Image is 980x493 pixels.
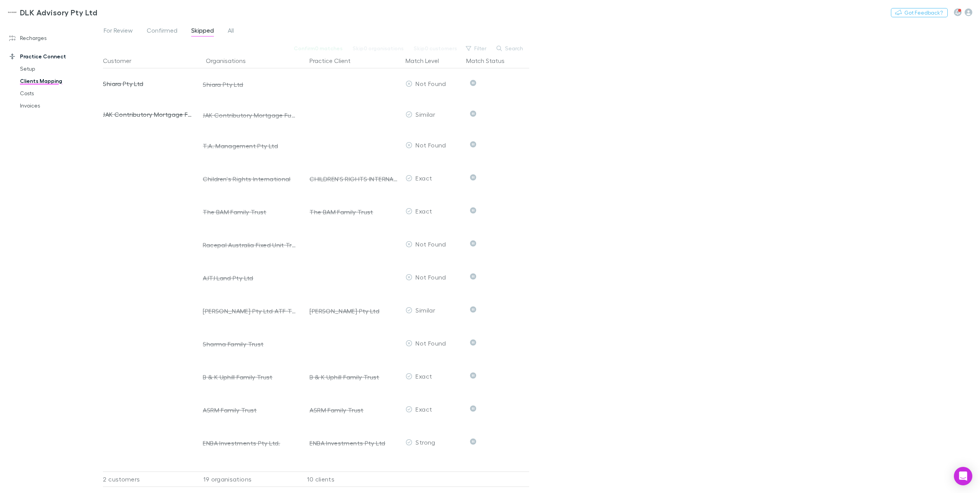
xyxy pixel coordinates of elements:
[466,53,514,68] button: Match Status
[203,111,296,119] div: JAK Contributory Mortgage Fund Loan Trust No.3
[310,362,399,392] div: B & K Uphill Family Trust
[416,438,435,446] span: Strong
[470,339,476,346] svg: Skipped
[310,53,360,68] button: Practice Client
[416,141,446,149] span: Not Found
[12,63,107,75] a: Setup
[310,395,399,425] div: ASRM Family Trust
[470,240,476,246] svg: Skipped
[416,111,435,118] span: Similar
[203,307,296,315] div: [PERSON_NAME] Pty Ltd ATF The [PERSON_NAME] & Stenniken Unit Trust
[103,68,192,99] div: Shiara Pty Ltd
[203,142,296,150] div: T.A. Management Pty Ltd
[147,26,177,36] span: Confirmed
[470,438,476,445] svg: Skipped
[470,372,476,379] svg: Skipped
[416,80,446,87] span: Not Found
[203,406,296,414] div: ASRM Family Trust
[954,467,972,485] div: Open Intercom Messenger
[195,471,299,487] div: 19 organisations
[891,8,948,17] button: Got Feedback?
[310,296,399,326] div: [PERSON_NAME] Pty Ltd
[310,164,399,194] div: CHILDREN'S RIGHTS INTERNATIONAL
[406,53,448,68] button: Match Level
[289,44,348,53] button: Confirm0 matches
[348,44,409,53] button: Skip0 organisations
[310,428,399,458] div: ENBA Investments Pty Ltd
[416,207,432,215] span: Exact
[191,26,214,36] span: Skipped
[470,80,476,86] svg: Skipped
[206,53,255,68] button: Organisations
[493,44,528,53] button: Search
[12,87,107,99] a: Costs
[299,471,402,487] div: 10 clients
[12,99,107,112] a: Invoices
[203,274,296,282] div: AJTJ Land Pty Ltd
[103,53,141,68] button: Customer
[20,8,97,17] h3: DLK Advisory Pty Ltd
[470,174,476,180] svg: Skipped
[203,208,296,216] div: The BAM Family Trust
[416,273,446,281] span: Not Found
[12,75,107,87] a: Clients Mapping
[416,372,432,380] span: Exact
[470,306,476,313] svg: Skipped
[103,99,192,130] div: JAK Contributory Mortgage Fund Loan Trust No.3
[8,8,17,17] img: DLK Advisory Pty Ltd's Logo
[203,81,296,88] div: Shiara Pty Ltd
[470,207,476,213] svg: Skipped
[3,3,102,22] a: DLK Advisory Pty Ltd
[310,197,399,227] div: The BAM Family Trust
[470,141,476,147] svg: Skipped
[470,273,476,280] svg: Skipped
[104,26,133,36] span: For Review
[203,439,296,447] div: ENBA Investments Pty Ltd.
[416,339,446,347] span: Not Found
[2,32,107,44] a: Recharges
[416,405,432,413] span: Exact
[203,175,296,183] div: Children's Rights International
[2,50,107,63] a: Practice Connect
[470,111,476,117] svg: Skipped
[462,44,491,53] button: Filter
[416,174,432,182] span: Exact
[416,306,435,314] span: Similar
[416,240,446,248] span: Not Found
[228,26,234,36] span: All
[203,340,296,348] div: Sharma Family Trust
[409,44,462,53] button: Skip0 customers
[203,241,296,249] div: Racepal Australia Fixed Unit Trust
[470,405,476,412] svg: Skipped
[203,373,296,381] div: B & K Uphill Family Trust
[103,471,195,487] div: 2 customers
